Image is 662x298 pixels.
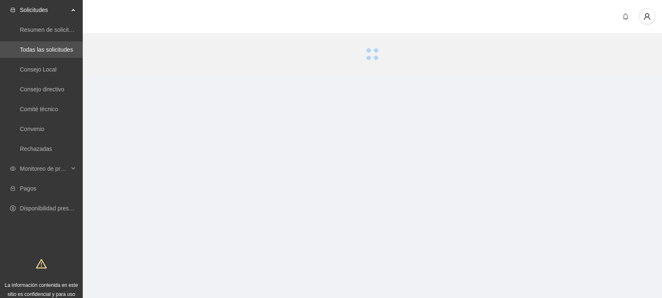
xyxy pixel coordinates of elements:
button: bell [619,10,632,23]
a: Rechazadas [20,145,52,152]
span: warning [36,258,47,269]
button: user [639,8,655,25]
a: Convenio [20,126,44,132]
span: inbox [10,7,16,13]
span: bell [619,13,632,20]
a: Todas las solicitudes [20,46,73,53]
span: user [639,13,655,20]
span: Solicitudes [20,2,69,18]
a: Comité técnico [20,106,58,112]
a: Pagos [20,185,36,192]
a: Consejo Local [20,66,57,73]
a: Disponibilidad presupuestal [20,205,91,212]
span: eye [10,166,16,172]
span: Monitoreo de proyectos [20,160,69,177]
a: Resumen de solicitudes por aprobar [20,26,113,33]
a: Consejo directivo [20,86,64,93]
